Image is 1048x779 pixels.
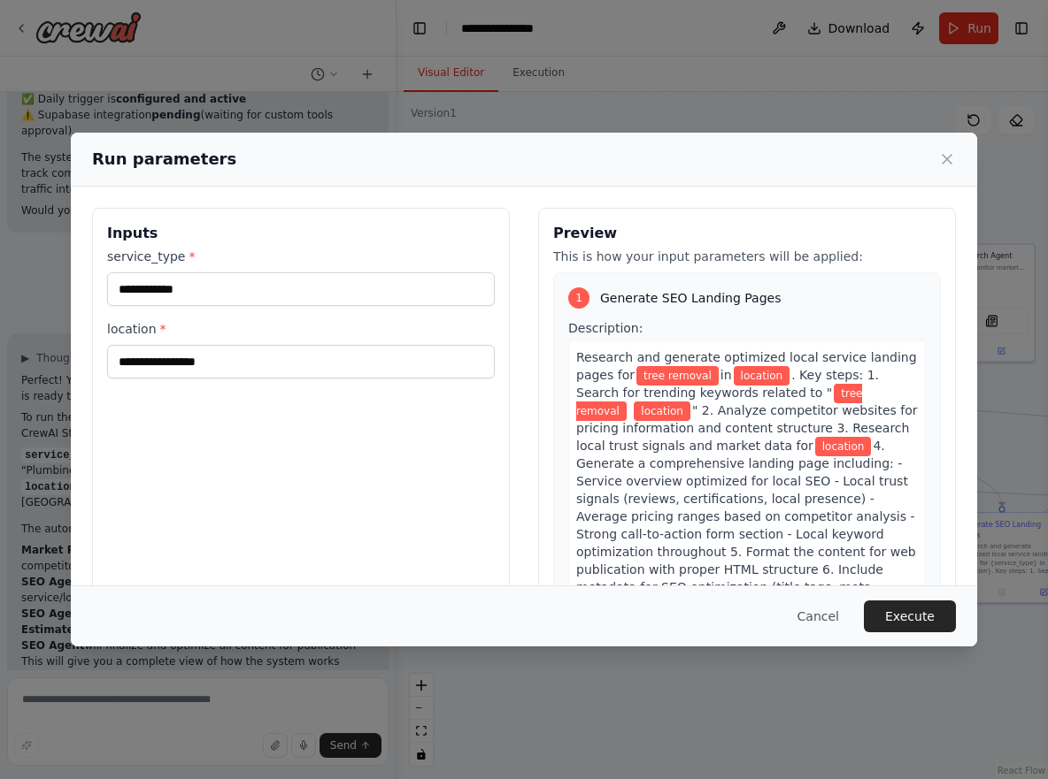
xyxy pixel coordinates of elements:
[107,223,495,244] h3: Inputs
[634,401,690,421] span: Variable: location
[720,368,732,382] span: in
[553,248,941,265] p: This is how your input parameters will be applied:
[107,320,495,338] label: location
[576,403,918,453] span: " 2. Analyze competitor websites for pricing information and content structure 3. Research local ...
[783,600,853,632] button: Cancel
[636,366,719,386] span: Variable: service_type
[734,366,790,386] span: Variable: location
[576,384,862,421] span: Variable: service_type
[576,350,917,382] span: Research and generate optimized local service landing pages for
[815,437,872,456] span: Variable: location
[92,147,236,172] h2: Run parameters
[600,289,781,307] span: Generate SEO Landing Pages
[568,321,643,335] span: Description:
[107,248,495,265] label: service_type
[568,287,589,309] div: 1
[553,223,941,244] h3: Preview
[576,368,879,400] span: . Key steps: 1. Search for trending keywords related to "
[864,600,956,632] button: Execute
